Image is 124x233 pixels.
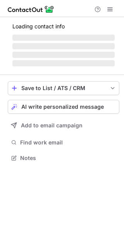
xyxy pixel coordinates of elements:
span: ‌ [12,43,115,49]
button: Notes [8,153,119,163]
span: AI write personalized message [21,104,104,110]
button: Find work email [8,137,119,148]
span: Notes [20,155,116,162]
img: ContactOut v5.3.10 [8,5,54,14]
button: save-profile-one-click [8,81,119,95]
span: ‌ [12,60,115,66]
span: Add to email campaign [21,122,83,129]
div: Save to List / ATS / CRM [21,85,106,91]
span: Find work email [20,139,116,146]
span: ‌ [12,52,115,58]
button: Add to email campaign [8,118,119,132]
button: AI write personalized message [8,100,119,114]
p: Loading contact info [12,23,115,30]
span: ‌ [12,35,115,41]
